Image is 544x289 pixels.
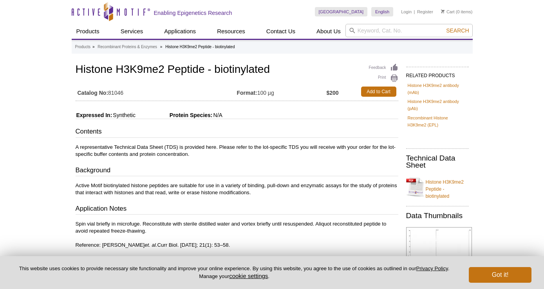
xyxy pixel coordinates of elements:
a: Feedback [369,63,398,72]
h2: RELATED PRODUCTS [406,67,469,81]
button: Search [444,27,471,34]
a: Services [116,24,148,39]
a: Login [401,9,412,14]
a: Cart [441,9,455,14]
a: Histone H3K9me2 antibody (pAb) [408,98,467,112]
a: Products [72,24,104,39]
h2: Enabling Epigenetics Research [154,9,232,16]
i: et. al. [145,242,157,248]
a: About Us [312,24,345,39]
td: 100 µg [237,85,327,99]
a: Products [75,43,90,51]
a: Register [417,9,433,14]
a: Privacy Policy [416,266,448,271]
img: Your Cart [441,9,445,13]
a: Contact Us [262,24,300,39]
a: Resources [212,24,250,39]
td: 81046 [76,85,237,99]
a: Recombinant Histone H3K9me2 (EPL) [408,114,467,128]
li: » [92,45,95,49]
span: Search [446,27,469,34]
button: Got it! [469,267,531,283]
span: Expressed In: [76,112,112,118]
a: English [371,7,393,16]
a: Applications [159,24,201,39]
h1: Histone H3K9me2 Peptide - biotinylated [76,63,398,77]
a: Add to Cart [361,87,396,97]
img: Deconvoluted MALDI-TOF mass spectrum of biotinylated peptide (1-21 H3 histone amino acids). [406,227,472,288]
h2: Technical Data Sheet [406,155,469,169]
a: Recombinant Proteins & Enzymes [98,43,157,51]
p: This website uses cookies to provide necessary site functionality and improve your online experie... [13,265,456,280]
input: Keyword, Cat. No. [345,24,473,37]
p: Spin vial briefly in microfuge. Reconstitute with sterile distilled water and vortex briefly unti... [76,220,398,249]
span: Protein Species: [137,112,213,118]
li: Histone H3K9me2 Peptide - biotinylated [165,45,235,49]
h3: Application Notes [76,204,398,215]
a: Print [369,74,398,83]
li: » [160,45,163,49]
span: Synthetic [112,112,136,118]
span: N/A [213,112,222,118]
li: (0 items) [441,7,473,16]
a: [GEOGRAPHIC_DATA] [315,7,368,16]
strong: Catalog No: [78,89,108,96]
li: | [414,7,415,16]
p: A representative Technical Data Sheet (TDS) is provided here. Please refer to the lot-specific TD... [76,144,398,158]
strong: Format: [237,89,257,96]
h3: Background [76,166,398,177]
a: Histone H3K9me2 Peptide - biotinylated [406,174,469,200]
p: Active Motif biotinylated histone peptides are suitable for use in a variety of binding, pull-dow... [76,182,398,196]
strong: $200 [326,89,338,96]
button: cookie settings [229,273,268,279]
h3: Contents [76,127,398,138]
a: Histone H3K9me2 antibody (mAb) [408,82,467,96]
h2: Data Thumbnails [406,212,469,219]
